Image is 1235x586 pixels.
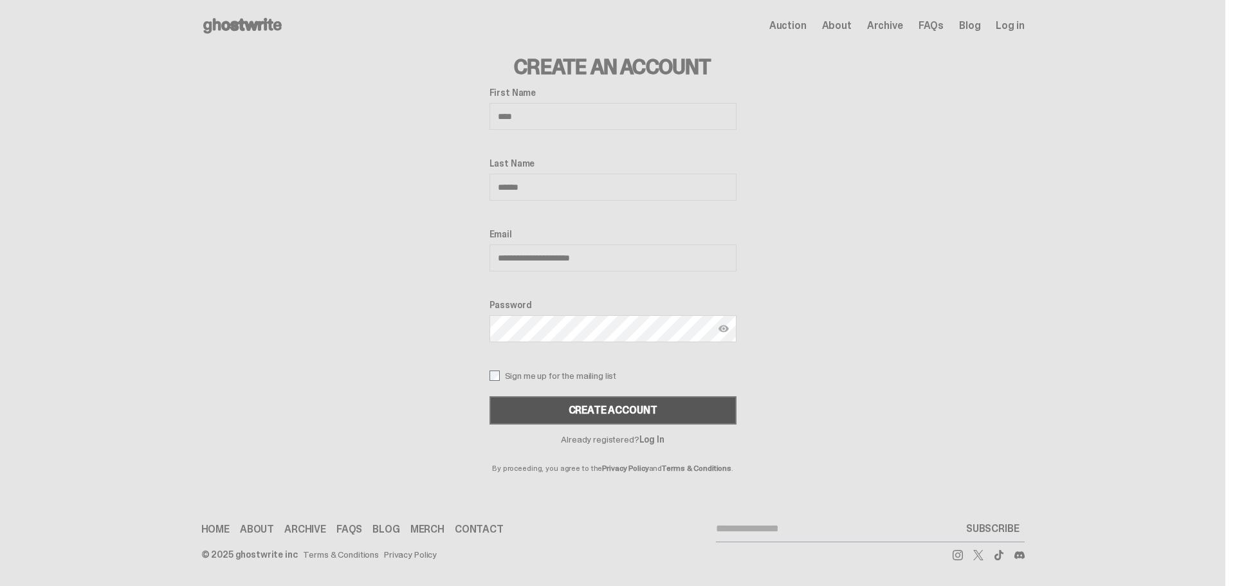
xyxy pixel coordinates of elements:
label: Sign me up for the mailing list [489,371,736,381]
button: Create Account [489,396,736,425]
a: Merch [410,524,444,535]
a: About [240,524,274,535]
a: Terms & Conditions [662,463,731,473]
a: Contact [455,524,504,535]
a: FAQs [336,524,362,535]
label: Email [489,229,736,239]
button: SUBSCRIBE [961,516,1025,542]
input: Sign me up for the mailing list [489,371,500,381]
a: Archive [867,21,903,31]
div: © 2025 ghostwrite inc [201,550,298,559]
p: Already registered? [489,435,736,444]
a: Terms & Conditions [303,550,379,559]
a: Archive [284,524,326,535]
a: FAQs [919,21,944,31]
a: Log in [996,21,1024,31]
label: First Name [489,87,736,98]
label: Last Name [489,158,736,169]
h3: Create an Account [489,57,736,77]
div: Create Account [569,405,657,416]
a: Auction [769,21,807,31]
a: Home [201,524,230,535]
a: Blog [959,21,980,31]
a: Privacy Policy [384,550,437,559]
img: Show password [718,324,729,334]
a: Blog [372,524,399,535]
p: By proceeding, you agree to the and . [489,444,736,472]
a: Privacy Policy [602,463,648,473]
a: About [822,21,852,31]
label: Password [489,300,736,310]
a: Log In [639,434,664,445]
